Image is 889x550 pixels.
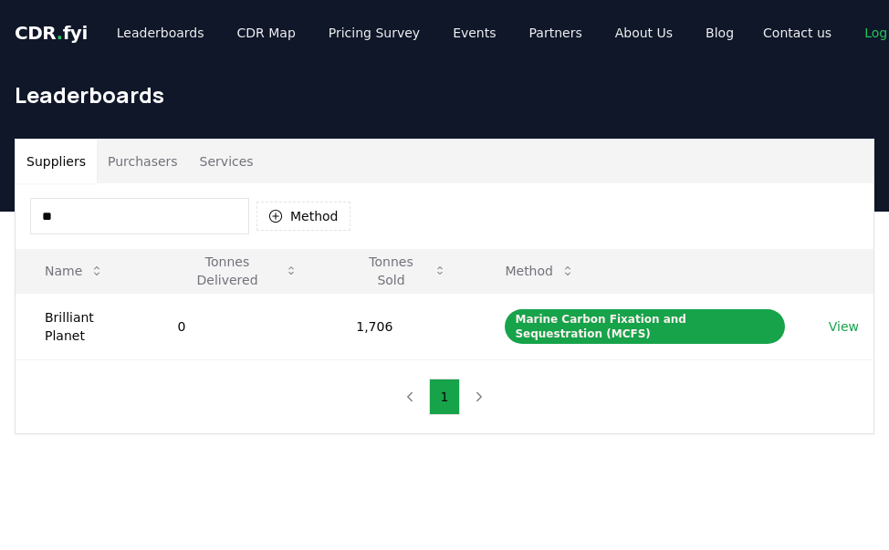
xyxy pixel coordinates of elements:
[15,80,874,109] h1: Leaderboards
[314,16,434,49] a: Pricing Survey
[57,22,63,44] span: .
[490,253,590,289] button: Method
[601,16,687,49] a: About Us
[15,22,88,44] span: CDR fyi
[162,253,312,289] button: Tonnes Delivered
[438,16,510,49] a: Events
[102,16,748,49] nav: Main
[223,16,310,49] a: CDR Map
[148,293,327,359] td: 0
[505,309,784,344] div: Marine Carbon Fixation and Sequestration (MCFS)
[429,379,461,415] button: 1
[30,253,119,289] button: Name
[341,253,461,289] button: Tonnes Sold
[691,16,748,49] a: Blog
[515,16,597,49] a: Partners
[748,16,846,49] a: Contact us
[16,293,148,359] td: Brilliant Planet
[189,140,265,183] button: Services
[16,140,97,183] button: Suppliers
[256,202,350,231] button: Method
[829,317,859,336] a: View
[102,16,219,49] a: Leaderboards
[327,293,476,359] td: 1,706
[15,20,88,46] a: CDR.fyi
[97,140,189,183] button: Purchasers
